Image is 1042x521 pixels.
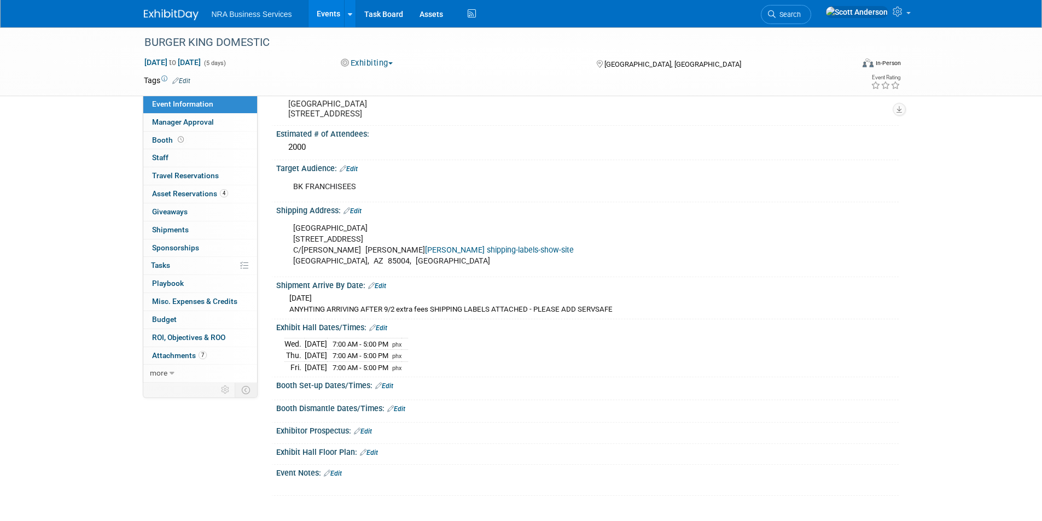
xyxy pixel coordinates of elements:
a: Edit [172,77,190,85]
span: Sponsorships [152,243,199,252]
span: Budget [152,315,177,324]
td: Wed. [284,338,305,350]
a: Event Information [143,96,257,113]
span: Event Information [152,99,213,108]
div: Exhibitor Prospectus: [276,423,899,437]
div: Target Audience: [276,160,899,174]
div: [GEOGRAPHIC_DATA] [STREET_ADDRESS] C/[PERSON_NAME] [PERSON_NAME] [GEOGRAPHIC_DATA], AZ 85004, [GE... [286,218,778,272]
td: Tags [144,75,190,86]
span: Travel Reservations [152,171,219,180]
img: Format-Inperson.png [863,58,874,67]
span: phx [392,353,401,360]
a: Budget [143,311,257,329]
a: Edit [324,470,342,477]
div: Event Rating [871,75,900,80]
span: more [150,368,167,377]
a: Sponsorships [143,239,257,257]
span: Misc. Expenses & Credits [152,297,237,306]
div: Exhibit Hall Floor Plan: [276,444,899,458]
td: Personalize Event Tab Strip [216,383,235,397]
a: Giveaways [143,203,257,221]
pre: [GEOGRAPHIC_DATA] [STREET_ADDRESS] [288,99,523,119]
span: Tasks [151,261,170,270]
div: 2000 [284,139,890,156]
a: more [143,365,257,382]
a: Playbook [143,275,257,292]
button: Exhibiting [337,57,397,69]
span: Asset Reservations [152,189,228,198]
span: phx [392,365,401,372]
span: 7:00 AM - 5:00 PM [333,352,388,360]
a: Edit [354,428,372,435]
td: [DATE] [305,350,327,362]
div: BURGER KING DOMESTIC [141,33,837,52]
div: Event Notes: [276,465,899,479]
span: 7:00 AM - 5:00 PM [333,340,388,348]
span: (5 days) [203,60,226,67]
span: 7 [199,351,207,359]
a: ROI, Objectives & ROO [143,329,257,347]
td: Fri. [284,361,305,373]
span: Attachments [152,351,207,360]
a: Edit [360,449,378,456]
img: Scott Anderson [825,6,888,18]
span: Booth not reserved yet [176,136,186,144]
span: Giveaways [152,207,188,216]
a: Misc. Expenses & Credits [143,293,257,311]
a: Edit [369,324,387,332]
td: [DATE] [305,361,327,373]
span: [DATE] [DATE] [144,57,201,67]
td: Toggle Event Tabs [235,383,257,397]
span: Booth [152,136,186,144]
a: Edit [340,165,358,173]
div: Shipping Address: [276,202,899,216]
span: 7:00 AM - 5:00 PM [333,364,388,372]
span: ROI, Objectives & ROO [152,333,225,342]
a: Asset Reservations4 [143,185,257,203]
a: Edit [368,282,386,290]
div: Booth Set-up Dates/Times: [276,377,899,391]
a: Travel Reservations [143,167,257,185]
span: NRA Business Services [212,10,292,19]
div: Estimated # of Attendees: [276,126,899,139]
a: Attachments7 [143,347,257,365]
div: In-Person [875,59,901,67]
span: [DATE] [289,294,312,302]
span: Search [776,10,801,19]
a: Staff [143,149,257,167]
a: Manager Approval [143,114,257,131]
td: [DATE] [305,338,327,350]
span: 4 [220,189,228,197]
a: Booth [143,132,257,149]
span: [GEOGRAPHIC_DATA], [GEOGRAPHIC_DATA] [604,60,741,68]
a: Tasks [143,257,257,274]
div: Event Format [789,57,901,73]
span: phx [392,341,401,348]
div: Exhibit Hall Dates/Times: [276,319,899,333]
div: Shipment Arrive By Date: [276,277,899,291]
a: Edit [375,382,393,390]
span: Playbook [152,279,184,288]
div: Booth Dismantle Dates/Times: [276,400,899,414]
span: Manager Approval [152,118,214,126]
a: Shipments [143,221,257,239]
span: Staff [152,153,168,162]
span: Shipments [152,225,189,234]
span: to [167,58,178,67]
img: ExhibitDay [144,9,199,20]
a: Edit [387,405,405,413]
td: Thu. [284,350,305,362]
a: Search [761,5,811,24]
a: [PERSON_NAME] shipping-labels-show-site [425,245,574,255]
div: BK FRANCHISEES [286,176,778,198]
div: ANYHTING ARRIVING AFTER 9/2 extra fees SHIPPING LABELS ATTACHED - PLEASE ADD SERVSAFE [289,305,890,315]
a: Edit [344,207,362,215]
